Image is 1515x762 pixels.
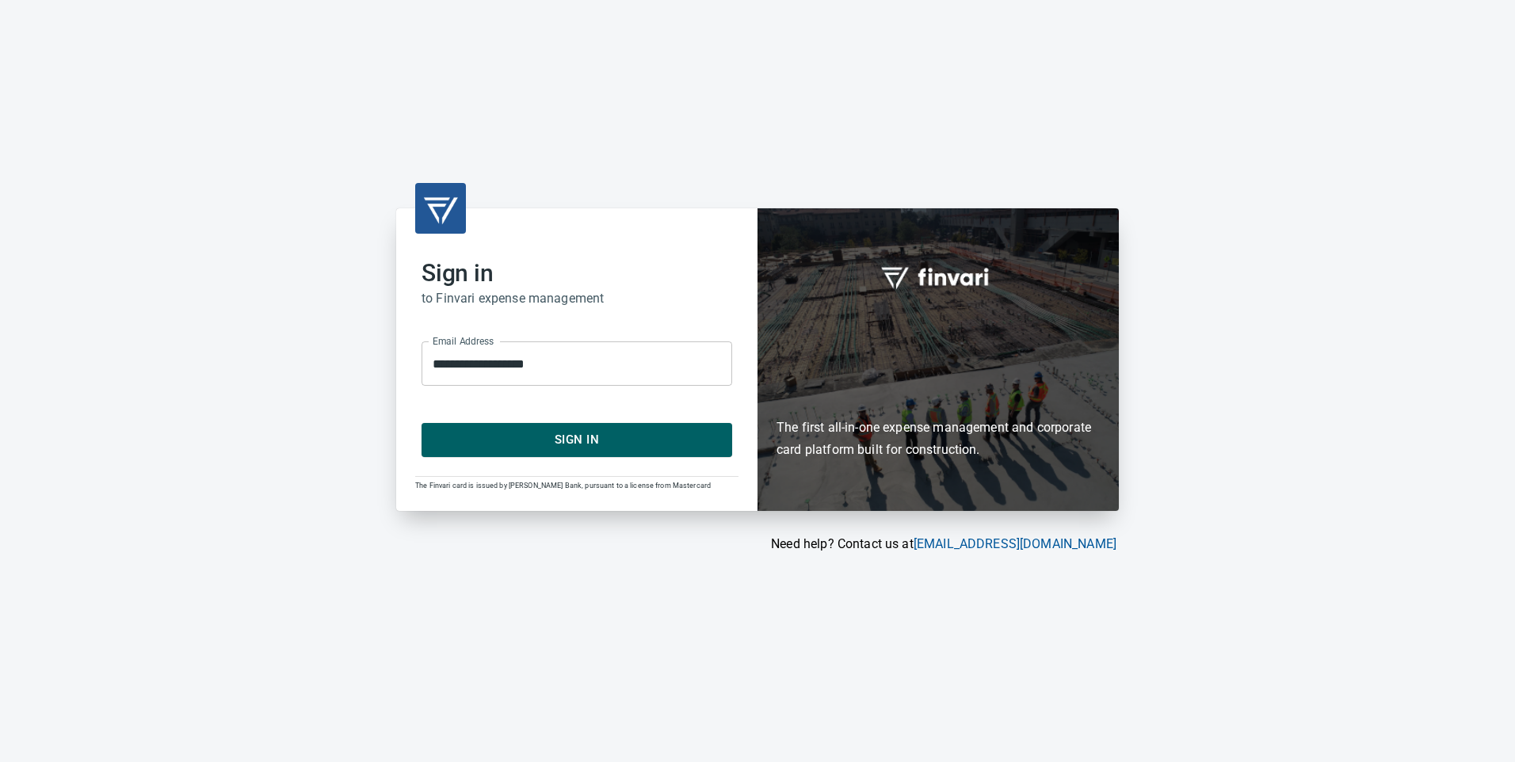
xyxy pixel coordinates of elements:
h6: The first all-in-one expense management and corporate card platform built for construction. [777,325,1100,461]
div: Finvari [757,208,1119,510]
img: transparent_logo.png [422,189,460,227]
img: fullword_logo_white.png [879,258,998,295]
span: Sign In [439,429,715,450]
p: Need help? Contact us at [396,535,1116,554]
h2: Sign in [422,259,732,288]
a: [EMAIL_ADDRESS][DOMAIN_NAME] [914,536,1116,551]
h6: to Finvari expense management [422,288,732,310]
span: The Finvari card is issued by [PERSON_NAME] Bank, pursuant to a license from Mastercard [415,482,711,490]
button: Sign In [422,423,732,456]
